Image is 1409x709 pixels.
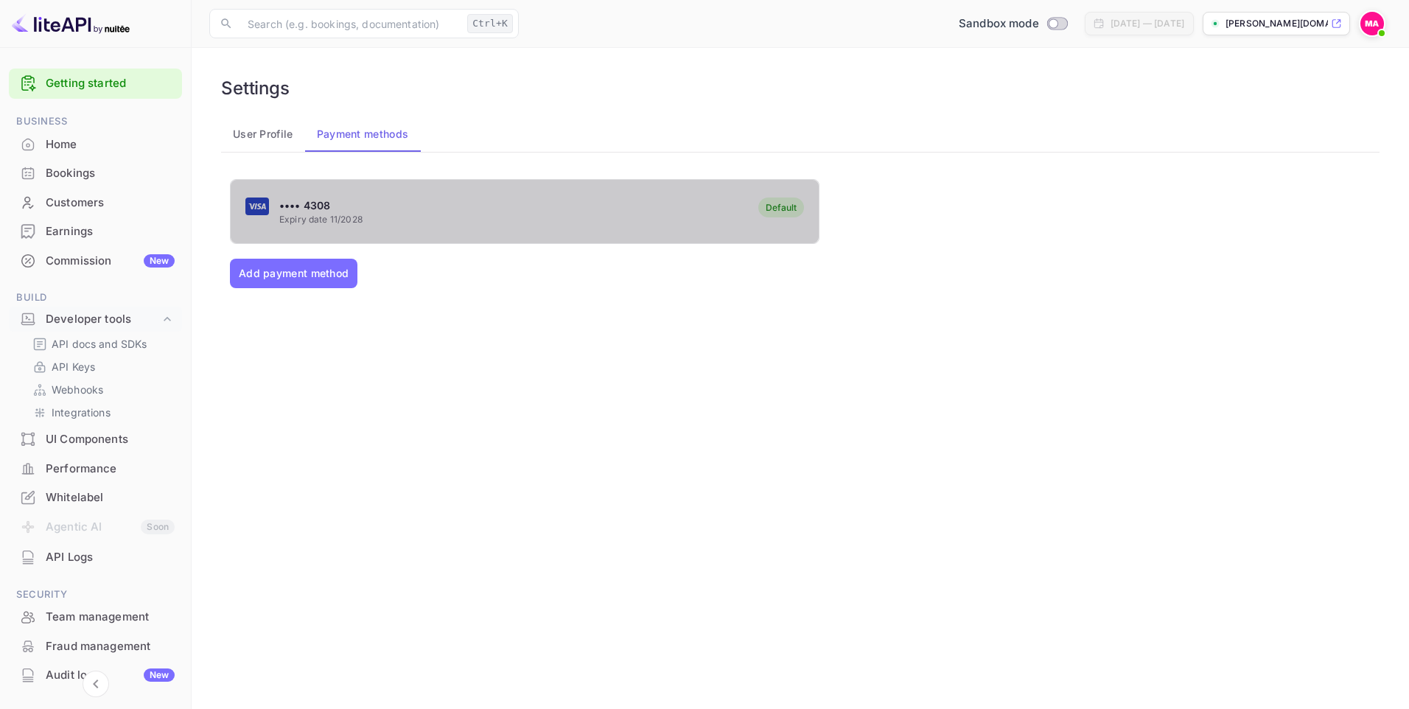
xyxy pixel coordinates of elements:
div: Bookings [9,159,182,188]
div: Home [9,130,182,159]
div: UI Components [46,431,175,448]
a: Team management [9,603,182,630]
div: Earnings [46,223,175,240]
a: Customers [9,189,182,216]
span: 11/2028 [330,214,363,225]
div: Ctrl+K [467,14,513,33]
div: UI Components [9,425,182,454]
img: LiteAPI logo [12,12,130,35]
a: API Keys [32,359,170,374]
div: Getting started [9,69,182,99]
div: API Logs [9,543,182,572]
a: Bookings [9,159,182,186]
span: Security [9,587,182,603]
a: Earnings [9,217,182,245]
p: API docs and SDKs [52,336,147,352]
div: Team management [46,609,175,626]
div: Fraud management [46,638,175,655]
div: Webhooks [27,379,176,400]
span: Sandbox mode [959,15,1039,32]
div: Audit logsNew [9,661,182,690]
div: Customers [9,189,182,217]
div: Developer tools [9,307,182,332]
a: API Logs [9,543,182,570]
button: Payment methods [305,116,421,152]
div: New [144,254,175,268]
a: Performance [9,455,182,482]
div: Whitelabel [9,483,182,512]
input: Search (e.g. bookings, documentation) [239,9,461,38]
div: API Keys [27,356,176,377]
div: Commission [46,253,175,270]
div: Developer tools [46,311,160,328]
a: API docs and SDKs [32,336,170,352]
div: API Logs [46,549,175,566]
div: Team management [9,603,182,632]
div: Fraud management [9,632,182,661]
div: [DATE] — [DATE] [1111,17,1184,30]
button: Collapse navigation [83,671,109,697]
a: Whitelabel [9,483,182,511]
div: account-settings tabs [221,116,1380,152]
button: Add payment method [230,259,357,288]
div: Bookings [46,165,175,182]
a: Audit logsNew [9,661,182,688]
a: Webhooks [32,382,170,397]
p: •••• 4308 [279,198,363,213]
a: CommissionNew [9,247,182,274]
p: Webhooks [52,382,103,397]
a: Home [9,130,182,158]
p: Integrations [52,405,111,420]
p: Expiry date [279,213,363,226]
p: [PERSON_NAME][DOMAIN_NAME]... [1226,17,1328,30]
img: Mohamed Aiman [1360,12,1384,35]
div: Earnings [9,217,182,246]
div: Switch to Production mode [953,15,1073,32]
div: CommissionNew [9,247,182,276]
div: Customers [46,195,175,212]
button: •••• 4308Expiry date 11/2028Default [230,179,819,244]
a: Fraud management [9,632,182,660]
div: Integrations [27,402,176,423]
span: Build [9,290,182,306]
span: Business [9,113,182,130]
div: API docs and SDKs [27,333,176,354]
a: Getting started [46,75,175,92]
h6: Settings [221,77,290,99]
div: New [144,668,175,682]
div: Audit logs [46,667,175,684]
div: Default [766,202,797,213]
div: Performance [9,455,182,483]
div: Whitelabel [46,489,175,506]
a: UI Components [9,425,182,453]
div: Home [46,136,175,153]
p: API Keys [52,359,95,374]
div: Performance [46,461,175,478]
a: Integrations [32,405,170,420]
button: User Profile [221,116,305,152]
